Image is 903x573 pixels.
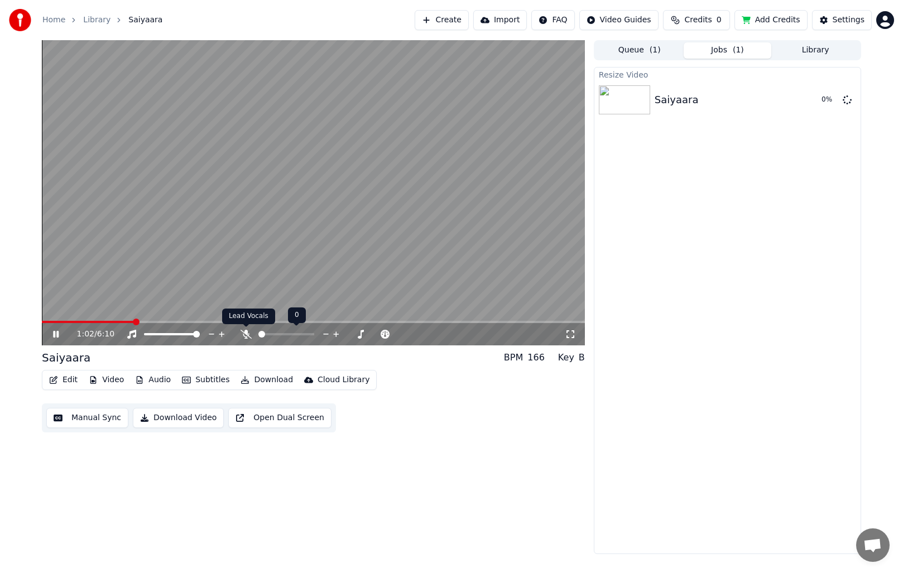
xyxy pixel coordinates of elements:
[473,10,527,30] button: Import
[84,372,128,388] button: Video
[504,351,523,364] div: BPM
[558,351,574,364] div: Key
[684,15,712,26] span: Credits
[177,372,234,388] button: Subtitles
[97,329,114,340] span: 6:10
[594,68,861,81] div: Resize Video
[318,374,369,386] div: Cloud Library
[83,15,111,26] a: Library
[579,10,659,30] button: Video Guides
[650,45,661,56] span: ( 1 )
[9,9,31,31] img: youka
[288,307,306,323] div: 0
[133,408,224,428] button: Download Video
[812,10,872,30] button: Settings
[733,45,744,56] span: ( 1 )
[527,351,545,364] div: 166
[531,10,574,30] button: FAQ
[833,15,864,26] div: Settings
[77,329,104,340] div: /
[663,10,730,30] button: Credits0
[45,372,82,388] button: Edit
[131,372,175,388] button: Audio
[42,15,65,26] a: Home
[734,10,808,30] button: Add Credits
[579,351,585,364] div: B
[42,15,162,26] nav: breadcrumb
[228,408,332,428] button: Open Dual Screen
[222,309,275,324] div: Lead Vocals
[717,15,722,26] span: 0
[46,408,128,428] button: Manual Sync
[684,42,772,59] button: Jobs
[856,528,890,562] div: Open chat
[822,95,838,104] div: 0 %
[595,42,684,59] button: Queue
[236,372,297,388] button: Download
[655,92,699,108] div: Saiyaara
[77,329,94,340] span: 1:02
[415,10,469,30] button: Create
[128,15,162,26] span: Saiyaara
[771,42,859,59] button: Library
[42,350,90,365] div: Saiyaara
